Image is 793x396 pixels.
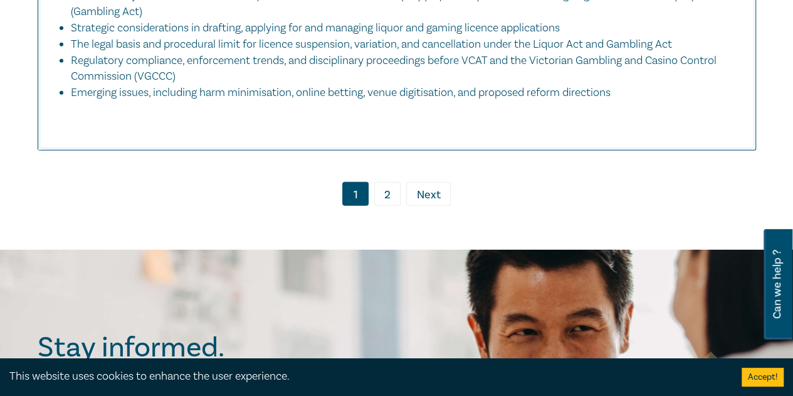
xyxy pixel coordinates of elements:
li: Strategic considerations in drafting, applying for and managing liquor and gaming licence applica... [71,20,730,36]
span: Can we help ? [771,237,783,332]
li: Emerging issues, including harm minimisation, online betting, venue digitisation, and proposed re... [71,85,743,101]
li: Regulatory compliance, enforcement trends, and disciplinary proceedings before VCAT and the Victo... [71,53,730,85]
div: This website uses cookies to enhance the user experience. [9,368,723,385]
li: The legal basis and procedural limit for licence suspension, variation, and cancellation under th... [71,36,730,53]
span: Next [417,187,441,203]
h2: Stay informed. [38,331,333,364]
button: Accept cookies [742,368,784,387]
a: Next [406,182,451,206]
a: 2 [374,182,401,206]
a: 1 [342,182,369,206]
